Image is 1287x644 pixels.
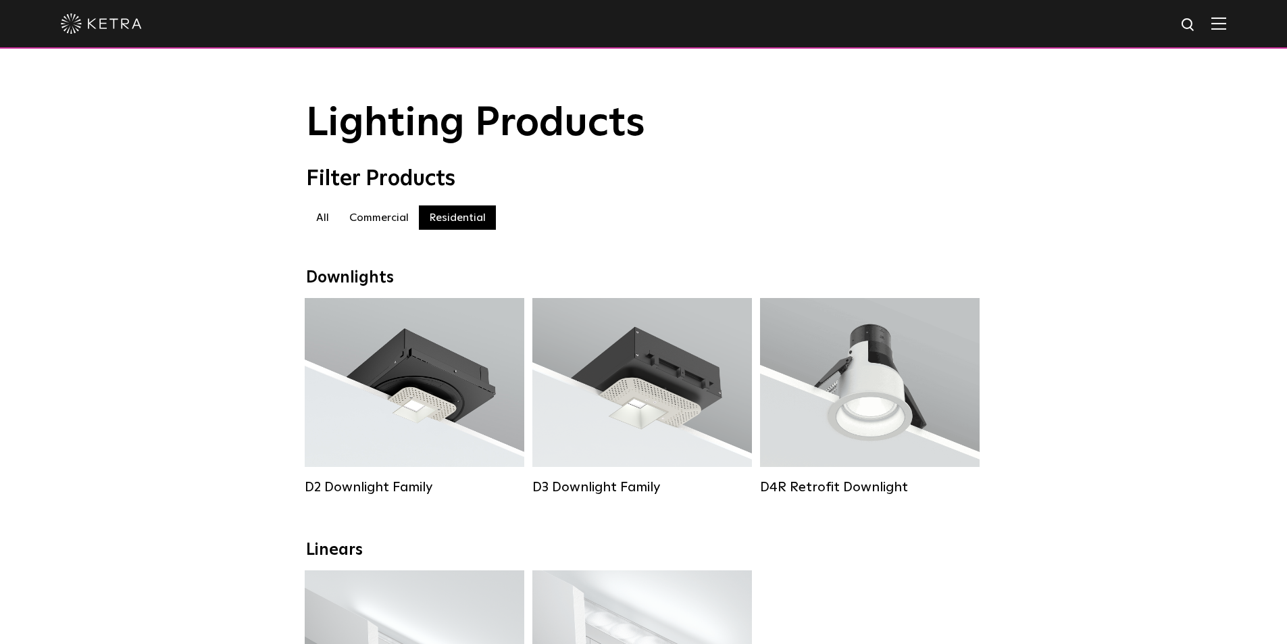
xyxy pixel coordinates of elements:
div: Filter Products [306,166,982,192]
a: D3 Downlight Family Lumen Output:700 / 900 / 1100Colors:White / Black / Silver / Bronze / Paintab... [532,298,752,495]
div: D2 Downlight Family [305,479,524,495]
span: Lighting Products [306,103,645,144]
img: search icon [1180,17,1197,34]
div: D4R Retrofit Downlight [760,479,980,495]
a: D4R Retrofit Downlight Lumen Output:800Colors:White / BlackBeam Angles:15° / 25° / 40° / 60°Watta... [760,298,980,495]
label: All [306,205,339,230]
div: Downlights [306,268,982,288]
label: Commercial [339,205,419,230]
div: Linears [306,541,982,560]
a: D2 Downlight Family Lumen Output:1200Colors:White / Black / Gloss Black / Silver / Bronze / Silve... [305,298,524,495]
div: D3 Downlight Family [532,479,752,495]
label: Residential [419,205,496,230]
img: Hamburger%20Nav.svg [1211,17,1226,30]
img: ketra-logo-2019-white [61,14,142,34]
